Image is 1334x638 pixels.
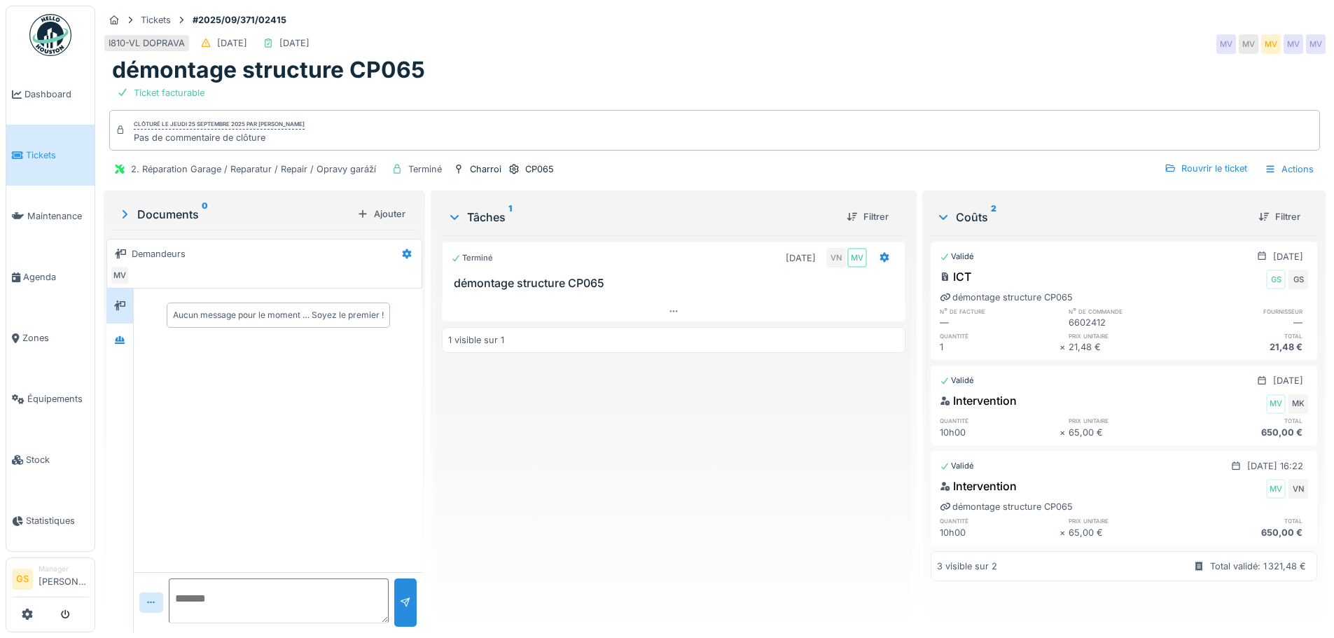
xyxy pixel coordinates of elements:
[1210,560,1306,573] div: Total validé: 1 321,48 €
[1069,340,1188,354] div: 21,48 €
[109,36,185,50] div: I810-VL DOPRAVA
[29,14,71,56] img: Badge_color-CXgf-gQk.svg
[22,331,89,345] span: Zones
[940,516,1059,525] h6: quantité
[454,277,898,290] h3: démontage structure CP065
[940,526,1059,539] div: 10h00
[1288,270,1308,289] div: GS
[847,248,867,268] div: MV
[451,252,493,264] div: Terminé
[1253,207,1306,226] div: Filtrer
[27,392,89,405] span: Équipements
[26,148,89,162] span: Tickets
[1266,479,1286,499] div: MV
[1188,416,1308,425] h6: total
[39,564,89,574] div: Manager
[26,514,89,527] span: Statistiques
[940,331,1059,340] h6: quantité
[940,426,1059,439] div: 10h00
[1188,426,1308,439] div: 650,00 €
[1288,394,1308,414] div: MK
[1273,374,1303,387] div: [DATE]
[131,162,376,176] div: 2. Réparation Garage / Reparatur / Repair / Opravy garáží
[6,64,95,125] a: Dashboard
[1159,159,1253,178] div: Rouvrir le ticket
[1247,459,1303,473] div: [DATE] 16:22
[1069,307,1188,316] h6: n° de commande
[940,500,1073,513] div: démontage structure CP065
[936,209,1247,226] div: Coûts
[1059,340,1069,354] div: ×
[1059,526,1069,539] div: ×
[1273,250,1303,263] div: [DATE]
[940,316,1059,329] div: —
[202,206,208,223] sup: 0
[134,131,305,144] div: Pas de commentaire de clôture
[1266,394,1286,414] div: MV
[448,333,504,347] div: 1 visible sur 1
[826,248,846,268] div: VN
[1069,416,1188,425] h6: prix unitaire
[508,209,512,226] sup: 1
[1216,34,1236,54] div: MV
[6,125,95,186] a: Tickets
[940,460,974,472] div: Validé
[1306,34,1326,54] div: MV
[1188,526,1308,539] div: 650,00 €
[841,207,894,226] div: Filtrer
[1069,516,1188,525] h6: prix unitaire
[27,209,89,223] span: Maintenance
[991,209,996,226] sup: 2
[1069,316,1188,329] div: 6602412
[25,88,89,101] span: Dashboard
[110,265,130,285] div: MV
[6,490,95,551] a: Statistiques
[940,478,1017,494] div: Intervention
[1069,526,1188,539] div: 65,00 €
[132,247,186,261] div: Demandeurs
[217,36,247,50] div: [DATE]
[1069,331,1188,340] h6: prix unitaire
[940,291,1073,304] div: démontage structure CP065
[6,247,95,307] a: Agenda
[786,251,816,265] div: [DATE]
[23,270,89,284] span: Agenda
[1284,34,1303,54] div: MV
[173,309,384,321] div: Aucun message pour le moment … Soyez le premier !
[12,564,89,597] a: GS Manager[PERSON_NAME]
[6,307,95,368] a: Zones
[1188,307,1308,316] h6: fournisseur
[1266,270,1286,289] div: GS
[6,429,95,490] a: Stock
[940,416,1059,425] h6: quantité
[6,368,95,429] a: Équipements
[134,120,305,130] div: Clôturé le jeudi 25 septembre 2025 par [PERSON_NAME]
[112,57,425,83] h1: démontage structure CP065
[118,206,352,223] div: Documents
[470,162,501,176] div: Charroi
[940,392,1017,409] div: Intervention
[940,375,974,387] div: Validé
[1188,331,1308,340] h6: total
[937,560,997,573] div: 3 visible sur 2
[1261,34,1281,54] div: MV
[940,251,974,263] div: Validé
[12,569,33,590] li: GS
[408,162,442,176] div: Terminé
[1288,479,1308,499] div: VN
[940,268,971,285] div: ICT
[1069,426,1188,439] div: 65,00 €
[6,186,95,247] a: Maintenance
[1059,426,1069,439] div: ×
[141,13,171,27] div: Tickets
[447,209,835,226] div: Tâches
[940,307,1059,316] h6: n° de facture
[26,453,89,466] span: Stock
[1188,516,1308,525] h6: total
[279,36,310,50] div: [DATE]
[1258,159,1320,179] div: Actions
[525,162,554,176] div: CP065
[1188,316,1308,329] div: —
[1239,34,1258,54] div: MV
[352,204,411,223] div: Ajouter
